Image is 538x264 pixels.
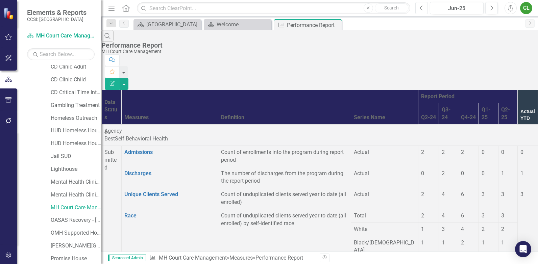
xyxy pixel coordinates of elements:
[421,212,424,219] span: 2
[482,226,485,232] span: 2
[479,222,498,236] td: Double-Click to Edit
[482,239,485,246] span: 1
[205,20,270,29] a: Welcome
[501,191,504,197] span: 3
[458,236,479,257] td: Double-Click to Edit
[439,236,458,257] td: Double-Click to Edit
[498,167,517,188] td: Double-Click to Edit
[482,191,485,197] span: 3
[51,140,101,148] a: HUD Homeless Housing COC II
[461,239,464,246] span: 2
[354,212,366,219] span: Total
[124,170,151,177] a: Discharges
[458,188,479,209] td: Double-Click to Edit
[461,212,464,219] span: 6
[101,49,535,54] div: MH Court Care Management
[51,204,101,212] a: MH Court Care Management
[461,149,464,155] span: 2
[498,236,517,257] td: Double-Click to Edit
[520,191,523,197] span: 3
[461,226,464,232] span: 4
[479,167,498,188] td: Double-Click to Edit
[501,149,504,155] span: 0
[482,212,485,219] span: 3
[121,188,218,209] td: Double-Click to Edit Right Click for Context Menu
[218,188,351,209] td: Double-Click to Edit
[124,114,215,122] div: Measures
[51,216,101,224] a: OASAS Recovery - [GEOGRAPHIC_DATA]
[439,167,458,188] td: Double-Click to Edit
[221,149,348,164] div: Count of enrollments into the program during report period
[354,149,369,155] span: Actual
[124,212,137,219] a: Race
[51,191,101,199] a: Mental Health Clinic Child
[124,149,153,155] a: Admissions
[515,241,531,257] div: Open Intercom Messenger
[51,165,101,173] a: Lighthouse
[354,226,367,232] span: White
[101,42,535,49] div: Performance Report
[421,114,436,122] div: Q2-24
[218,167,351,188] td: Double-Click to Edit
[3,7,15,19] img: ClearPoint Strategy
[520,108,535,122] div: Actual YTD
[255,255,303,261] div: Performance Report
[104,127,535,135] div: Agency
[520,149,523,155] span: 0
[27,32,95,40] a: MH Court Care Management
[221,114,348,122] div: Definition
[458,167,479,188] td: Double-Click to Edit
[421,149,424,155] span: 2
[442,170,445,177] span: 2
[354,191,369,197] span: Actual
[108,255,146,261] span: Scorecard Admin
[104,149,117,171] span: Submitted
[442,212,445,219] span: 4
[217,20,270,29] div: Welcome
[104,135,535,143] p: BestSelf Behavioral Health
[501,106,515,122] div: Q2-25
[498,188,517,209] td: Double-Click to Edit
[421,191,424,197] span: 2
[149,254,315,262] div: » »
[421,226,424,232] span: 1
[354,114,415,122] div: Series Name
[442,191,445,197] span: 4
[442,226,445,232] span: 3
[351,188,418,209] td: Double-Click to Edit
[418,236,439,257] td: Double-Click to Edit
[421,170,424,177] span: 0
[430,2,484,14] button: Jun-25
[418,188,439,209] td: Double-Click to Edit
[121,146,218,167] td: Double-Click to Edit Right Click for Context Menu
[351,222,418,236] td: Double-Click to Edit
[418,222,439,236] td: Double-Click to Edit
[479,188,498,209] td: Double-Click to Edit
[520,2,532,14] button: CL
[51,89,101,97] a: CD Critical Time Intervention Housing
[51,178,101,186] a: Mental Health Clinic Adult
[418,167,439,188] td: Double-Click to Edit
[351,236,418,257] td: Double-Click to Edit
[104,99,119,122] div: Data Status
[501,170,504,177] span: 1
[439,222,458,236] td: Double-Click to Edit
[458,146,479,167] td: Double-Click to Edit
[218,146,351,167] td: Double-Click to Edit
[51,102,101,109] a: Gambling Treatment
[439,188,458,209] td: Double-Click to Edit
[221,212,348,228] p: Count of unduplicated clients served year to date (all enrolled) by self-identified race
[439,146,458,167] td: Double-Click to Edit
[442,239,445,246] span: 1
[421,93,515,101] div: Report Period
[498,222,517,236] td: Double-Click to Edit
[51,242,101,250] a: [PERSON_NAME][GEOGRAPHIC_DATA]
[51,229,101,237] a: OMH Supported Housing
[51,255,101,263] a: Promise House
[501,239,504,246] span: 1
[51,76,101,84] a: CD Clinic Child
[432,4,481,12] div: Jun-25
[501,226,504,232] span: 2
[102,125,538,146] td: Double-Click to Edit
